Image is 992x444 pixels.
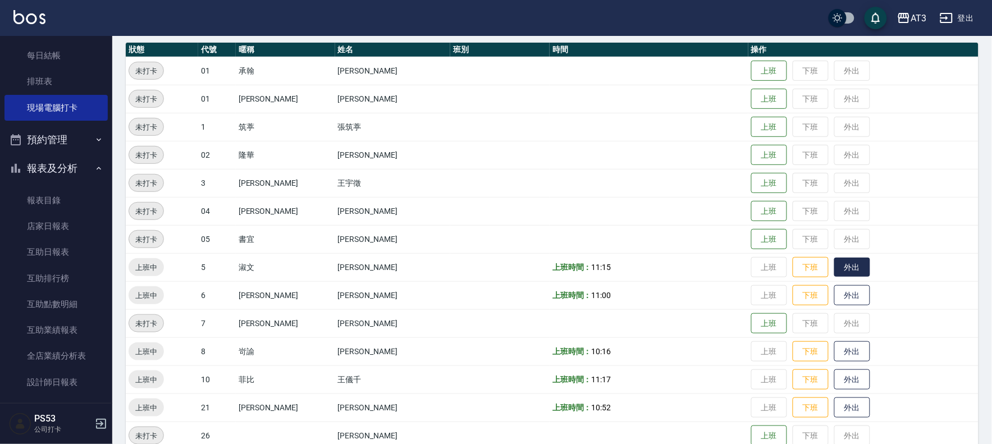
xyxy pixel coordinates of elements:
span: 上班中 [129,346,164,358]
a: 互助日報表 [4,239,108,265]
td: 01 [198,85,236,113]
th: 狀態 [126,43,198,57]
td: [PERSON_NAME] [335,393,451,422]
button: 下班 [793,369,829,390]
button: AT3 [893,7,931,30]
td: [PERSON_NAME] [236,85,335,113]
b: 上班時間： [552,375,592,384]
a: 設計師業績分析表 [4,395,108,421]
button: 上班 [751,173,787,194]
h5: PS53 [34,413,92,424]
button: 登出 [935,8,979,29]
button: 上班 [751,89,787,109]
td: 隆華 [236,141,335,169]
button: 外出 [834,397,870,418]
b: 上班時間： [552,263,592,272]
th: 時間 [550,43,748,57]
span: 11:00 [592,291,611,300]
td: 05 [198,225,236,253]
span: 未打卡 [129,318,163,329]
span: 未打卡 [129,177,163,189]
img: Person [9,413,31,435]
button: 外出 [834,341,870,362]
a: 報表目錄 [4,187,108,213]
b: 上班時間： [552,403,592,412]
button: 上班 [751,117,787,138]
button: 上班 [751,145,787,166]
td: [PERSON_NAME] [335,225,451,253]
span: 上班中 [129,290,164,301]
button: 外出 [834,369,870,390]
td: 菲比 [236,365,335,393]
button: save [865,7,887,29]
th: 班別 [450,43,550,57]
b: 上班時間： [552,291,592,300]
td: [PERSON_NAME] [236,309,335,337]
td: [PERSON_NAME] [236,169,335,197]
button: 上班 [751,229,787,250]
td: 01 [198,57,236,85]
button: 下班 [793,341,829,362]
th: 代號 [198,43,236,57]
img: Logo [13,10,45,24]
td: 承翰 [236,57,335,85]
td: [PERSON_NAME] [335,309,451,337]
td: [PERSON_NAME] [335,337,451,365]
th: 操作 [748,43,979,57]
td: 3 [198,169,236,197]
td: [PERSON_NAME] [335,57,451,85]
button: 下班 [793,397,829,418]
b: 上班時間： [552,347,592,356]
span: 未打卡 [129,121,163,133]
td: 岢諭 [236,337,335,365]
td: 7 [198,309,236,337]
span: 11:17 [592,375,611,384]
button: 下班 [793,257,829,278]
td: 10 [198,365,236,393]
span: 上班中 [129,262,164,273]
span: 上班中 [129,402,164,414]
td: 8 [198,337,236,365]
button: 上班 [751,313,787,334]
td: [PERSON_NAME] [335,197,451,225]
span: 10:52 [592,403,611,412]
a: 設計師日報表 [4,369,108,395]
td: 04 [198,197,236,225]
a: 全店業績分析表 [4,343,108,369]
td: [PERSON_NAME] [335,281,451,309]
td: [PERSON_NAME] [335,141,451,169]
td: [PERSON_NAME] [335,253,451,281]
td: 王宇徵 [335,169,451,197]
a: 互助業績報表 [4,317,108,343]
td: 淑文 [236,253,335,281]
button: 預約管理 [4,125,108,154]
th: 姓名 [335,43,451,57]
span: 未打卡 [129,149,163,161]
span: 未打卡 [129,65,163,77]
a: 互助點數明細 [4,291,108,317]
button: 下班 [793,285,829,306]
a: 排班表 [4,68,108,94]
button: 外出 [834,285,870,306]
td: 筑葶 [236,113,335,141]
td: 21 [198,393,236,422]
span: 11:15 [592,263,611,272]
div: AT3 [911,11,926,25]
td: [PERSON_NAME] [335,85,451,113]
td: 王儀千 [335,365,451,393]
span: 10:16 [592,347,611,356]
td: [PERSON_NAME] [236,281,335,309]
a: 店家日報表 [4,213,108,239]
td: 1 [198,113,236,141]
span: 未打卡 [129,93,163,105]
a: 現場電腦打卡 [4,95,108,121]
button: 上班 [751,61,787,81]
td: 02 [198,141,236,169]
span: 未打卡 [129,430,163,442]
td: [PERSON_NAME] [236,393,335,422]
p: 公司打卡 [34,424,92,434]
span: 上班中 [129,374,164,386]
td: 張筑葶 [335,113,451,141]
td: 5 [198,253,236,281]
button: 外出 [834,258,870,277]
